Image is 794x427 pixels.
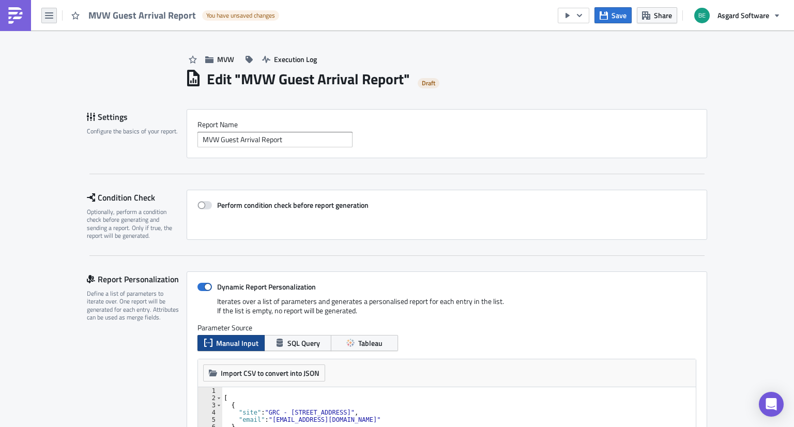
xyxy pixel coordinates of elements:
div: Open Intercom Messenger [759,392,784,417]
p: Good Morning, [206,43,403,52]
p: Please find your site's Incidents Arrival Report PDF attached to this email. [206,59,403,75]
button: Manual Input [197,335,265,351]
span: Save [612,10,627,21]
label: Parameter Source [197,323,696,332]
div: Settings [87,109,187,125]
strong: Perform condition check before report generation [217,200,369,210]
button: Asgard Software [688,4,786,27]
span: Asgard Software [717,10,769,21]
span: MVW Guest Arrival Report [88,9,197,21]
button: MVW [200,51,239,67]
div: Condition Check [87,190,187,205]
span: Tableau [358,338,383,348]
img: Avatar [693,7,711,24]
span: Share [654,10,672,21]
span: SQL Query [287,338,320,348]
div: 1 [198,387,222,394]
img: Asgard Analytics [96,36,184,66]
span: Execution Log [274,54,317,65]
div: Optionally, perform a condition check before generating and sending a report. Only if true, the r... [87,208,180,240]
p: This report contains past Incidents for guests arriving within the next 3 weeks. [206,83,403,99]
strong: Dynamic Report Personalization [217,281,316,292]
body: Rich Text Area. Press ALT-0 for help. [4,4,494,230]
div: Iterates over a list of parameters and generates a personalised report for each entry in the list... [197,297,696,323]
span: Import CSV to convert into JSON [221,368,319,378]
button: Share [637,7,677,23]
button: Save [594,7,632,23]
div: 2 [198,394,222,402]
label: Report Nam﻿e [197,120,696,129]
h1: Edit " MVW Guest Arrival Report " [207,70,410,88]
span: Manual Input [216,338,258,348]
button: Import CSV to convert into JSON [203,364,325,382]
td: Powered by Asgard Analytics [95,5,403,20]
div: Report Personalization [87,271,187,287]
div: 4 [198,409,222,416]
button: SQL Query [264,335,331,351]
img: PushMetrics [7,7,24,24]
div: 5 [198,416,222,423]
span: You have unsaved changes [206,11,275,20]
button: Tableau [331,335,398,351]
span: MVW [217,54,234,65]
div: Define a list of parameters to iterate over. One report will be generated for each entry. Attribu... [87,289,180,322]
div: 3 [198,402,222,409]
button: Execution Log [257,51,322,67]
span: Draft [422,79,435,87]
div: Configure the basics of your report. [87,127,180,135]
